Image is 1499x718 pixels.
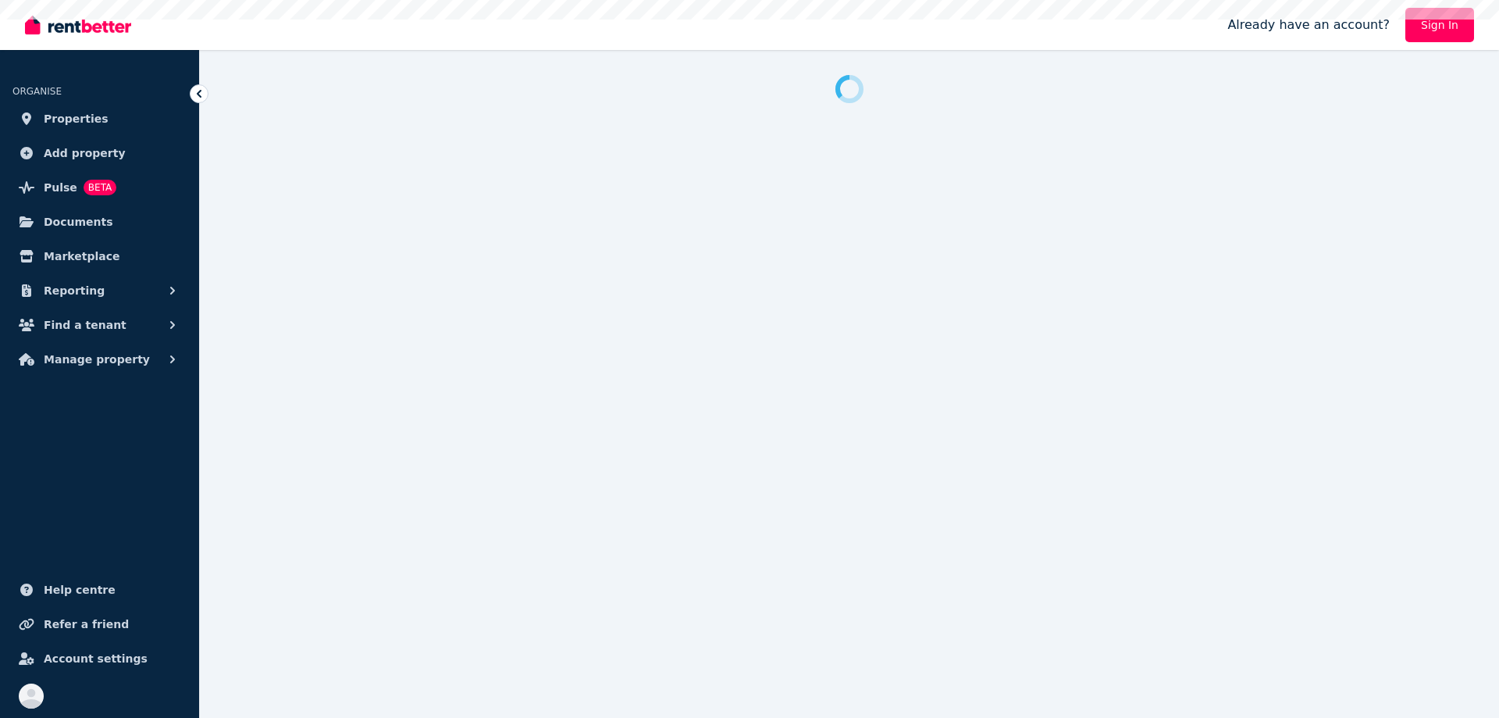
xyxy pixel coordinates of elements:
[44,316,126,334] span: Find a tenant
[12,86,62,97] span: ORGANISE
[44,213,113,231] span: Documents
[44,615,129,634] span: Refer a friend
[12,241,187,272] a: Marketplace
[12,172,187,203] a: PulseBETA
[44,350,150,369] span: Manage property
[12,574,187,605] a: Help centre
[44,247,119,266] span: Marketplace
[84,180,116,195] span: BETA
[44,281,105,300] span: Reporting
[12,309,187,341] button: Find a tenant
[12,138,187,169] a: Add property
[44,109,109,128] span: Properties
[12,344,187,375] button: Manage property
[44,580,116,599] span: Help centre
[44,178,77,197] span: Pulse
[12,103,187,134] a: Properties
[12,206,187,238] a: Documents
[44,649,148,668] span: Account settings
[12,643,187,674] a: Account settings
[25,13,131,37] img: RentBetter
[44,144,126,163] span: Add property
[1405,8,1474,42] a: Sign In
[1227,16,1390,34] span: Already have an account?
[12,275,187,306] button: Reporting
[12,609,187,640] a: Refer a friend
